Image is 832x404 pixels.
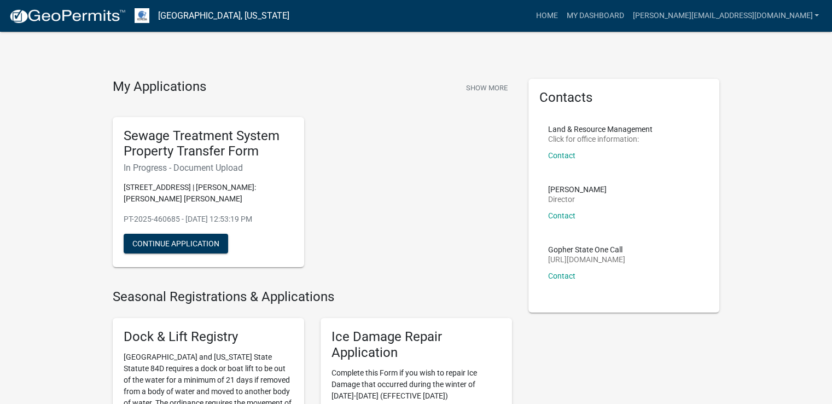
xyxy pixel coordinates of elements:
[548,125,653,133] p: Land & Resource Management
[124,213,293,225] p: PT-2025-460685 - [DATE] 12:53:19 PM
[124,163,293,173] h6: In Progress - Document Upload
[531,5,562,26] a: Home
[331,329,501,361] h5: Ice Damage Repair Application
[124,182,293,205] p: [STREET_ADDRESS] | [PERSON_NAME]: [PERSON_NAME] [PERSON_NAME]
[158,7,289,25] a: [GEOGRAPHIC_DATA], [US_STATE]
[124,329,293,345] h5: Dock & Lift Registry
[548,151,575,160] a: Contact
[548,186,607,193] p: [PERSON_NAME]
[548,211,575,220] a: Contact
[124,234,228,253] button: Continue Application
[462,79,512,97] button: Show More
[628,5,823,26] a: [PERSON_NAME][EMAIL_ADDRESS][DOMAIN_NAME]
[331,367,501,402] p: Complete this Form if you wish to repair Ice Damage that occurred during the winter of [DATE]-[DA...
[539,90,709,106] h5: Contacts
[548,195,607,203] p: Director
[113,289,512,305] h4: Seasonal Registrations & Applications
[548,135,653,143] p: Click for office information:
[124,128,293,160] h5: Sewage Treatment System Property Transfer Form
[135,8,149,23] img: Otter Tail County, Minnesota
[548,256,625,263] p: [URL][DOMAIN_NAME]
[548,272,575,280] a: Contact
[113,79,206,95] h4: My Applications
[548,246,625,253] p: Gopher State One Call
[562,5,628,26] a: My Dashboard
